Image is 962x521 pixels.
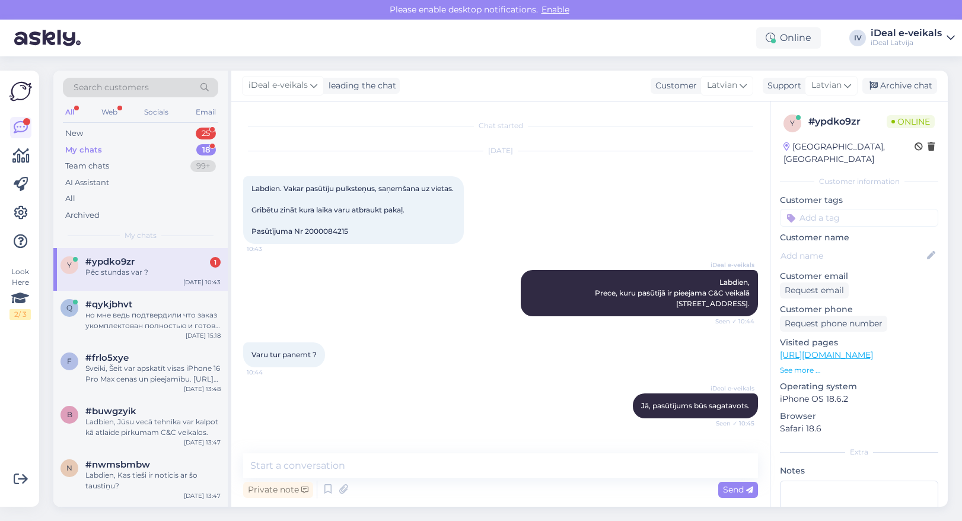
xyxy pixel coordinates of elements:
[808,115,887,129] div: # ypdko9zr
[862,78,937,94] div: Archive chat
[184,385,221,393] div: [DATE] 13:48
[780,465,938,477] p: Notes
[780,194,938,207] p: Customer tags
[710,260,754,269] span: iDeal e-veikals
[756,27,821,49] div: Online
[783,141,915,166] div: [GEOGRAPHIC_DATA], [GEOGRAPHIC_DATA]
[65,209,100,221] div: Archived
[190,160,216,172] div: 99+
[247,244,291,253] span: 10:43
[780,380,938,393] p: Operating system
[780,209,938,227] input: Add a tag
[780,270,938,282] p: Customer email
[723,484,753,495] span: Send
[710,384,754,393] span: iDeal e-veikals
[66,303,72,312] span: q
[65,177,109,189] div: AI Assistant
[780,410,938,422] p: Browser
[67,357,72,366] span: f
[780,316,887,332] div: Request phone number
[871,38,942,47] div: iDeal Latvija
[780,365,938,376] p: See more ...
[99,104,120,120] div: Web
[85,470,221,491] div: Labdien, Kas tieši ir noticis ar šo taustiņu?
[780,350,873,360] a: [URL][DOMAIN_NAME]
[9,309,31,320] div: 2 / 3
[871,28,942,38] div: iDeal e-veikals
[651,80,697,92] div: Customer
[595,278,751,308] span: Labdien, Prece, kuru pasūtījā ir pieejama C&C veikalā [STREET_ADDRESS].
[324,80,396,92] div: leading the chat
[85,267,221,278] div: Pēc stundas var ?
[85,363,221,385] div: Sveiki, Šeit var apskatīt visas iPhone 16 Pro Max cenas un pieejamību. [URL][DOMAIN_NAME]
[196,128,216,139] div: 25
[710,419,754,428] span: Seen ✓ 10:45
[790,119,795,128] span: y
[74,81,149,94] span: Search customers
[780,422,938,435] p: Safari 18.6
[780,176,938,187] div: Customer information
[243,145,758,156] div: [DATE]
[65,144,102,156] div: My chats
[710,317,754,326] span: Seen ✓ 10:44
[125,230,157,241] span: My chats
[85,352,129,363] span: #frlo5xye
[65,160,109,172] div: Team chats
[85,256,135,267] span: #ypdko9zr
[251,350,317,359] span: Varu tur panemt ?
[243,482,313,498] div: Private note
[66,463,72,472] span: n
[183,278,221,287] div: [DATE] 10:43
[781,249,925,262] input: Add name
[184,438,221,447] div: [DATE] 13:47
[210,257,221,268] div: 1
[9,266,31,320] div: Look Here
[186,331,221,340] div: [DATE] 15:18
[196,144,216,156] div: 18
[184,491,221,500] div: [DATE] 13:47
[641,401,750,410] span: Jā, pasūtījums būs sagatavots.
[193,104,218,120] div: Email
[763,80,801,92] div: Support
[780,303,938,316] p: Customer phone
[538,4,573,15] span: Enable
[780,393,938,405] p: iPhone OS 18.6.2
[780,447,938,458] div: Extra
[85,417,221,438] div: Ladbien, Jūsu vecā tehnika var kalpot kā atlaide pirkumam C&C veikalos.
[85,310,221,331] div: но мне ведь подтвердили что заказ укомплектован полностью и готов в магазине, а в итоге я приехал...
[251,184,455,236] span: Labdien. Vakar pasūtīju pulksteņus, saņemšana uz vietas. Gribētu zināt kura laika varu atbraukt p...
[780,336,938,349] p: Visited pages
[887,115,935,128] span: Online
[85,459,150,470] span: #nwmsbmbw
[849,30,866,46] div: IV
[65,193,75,205] div: All
[249,79,308,92] span: iDeal e-veikals
[780,231,938,244] p: Customer name
[67,260,72,269] span: y
[871,28,955,47] a: iDeal e-veikalsiDeal Latvija
[142,104,171,120] div: Socials
[67,410,72,419] span: b
[9,80,32,103] img: Askly Logo
[85,299,132,310] span: #qykjbhvt
[243,120,758,131] div: Chat started
[247,368,291,377] span: 10:44
[85,406,136,417] span: #buwgzyik
[811,79,842,92] span: Latvian
[63,104,77,120] div: All
[707,79,737,92] span: Latvian
[65,128,83,139] div: New
[780,282,849,298] div: Request email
